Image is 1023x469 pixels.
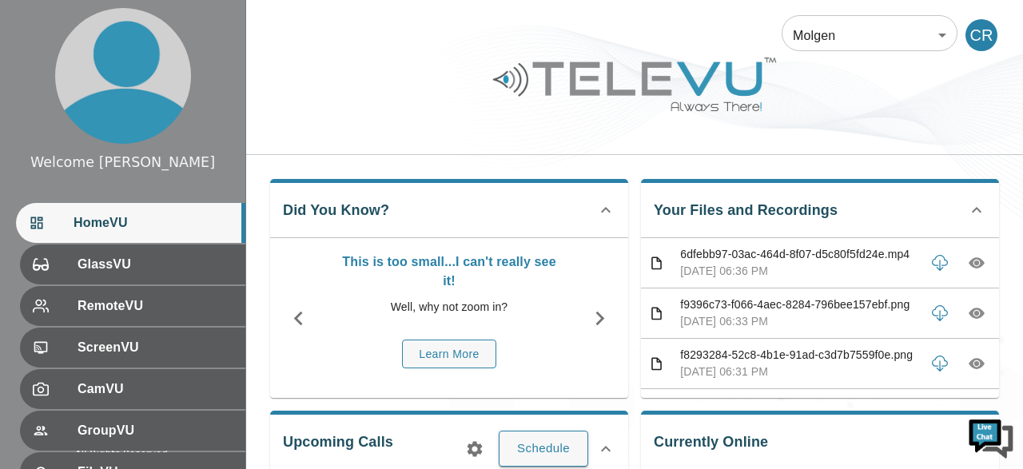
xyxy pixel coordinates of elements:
[680,397,918,431] p: 0b36afa3-3dc2-4b2d-9d30-d4b9116d41ab.mp4
[335,299,563,316] p: Well, why not zoom in?
[20,411,245,451] div: GroupVU
[680,263,918,280] p: [DATE] 06:36 PM
[782,13,957,58] div: Molgen
[335,252,563,291] p: This is too small...I can't really see it!
[74,213,233,233] span: HomeVU
[680,246,918,263] p: 6dfebb97-03ac-464d-8f07-d5c80f5fd24e.mp4
[680,313,918,330] p: [DATE] 06:33 PM
[16,203,245,243] div: HomeVU
[78,296,233,316] span: RemoteVU
[78,255,233,274] span: GlassVU
[402,340,496,369] button: Learn More
[78,338,233,357] span: ScreenVU
[78,380,233,399] span: CamVU
[491,51,778,117] img: Logo
[965,19,997,51] div: CR
[20,286,245,326] div: RemoteVU
[30,152,215,173] div: Welcome [PERSON_NAME]
[967,413,1015,461] img: Chat Widget
[680,296,918,313] p: f9396c73-f066-4aec-8284-796bee157ebf.png
[680,364,918,380] p: [DATE] 06:31 PM
[20,369,245,409] div: CamVU
[55,8,191,144] img: profile.png
[680,347,918,364] p: f8293284-52c8-4b1e-91ad-c3d7b7559f0e.png
[20,328,245,368] div: ScreenVU
[78,421,233,440] span: GroupVU
[20,244,245,284] div: GlassVU
[499,431,588,466] button: Schedule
